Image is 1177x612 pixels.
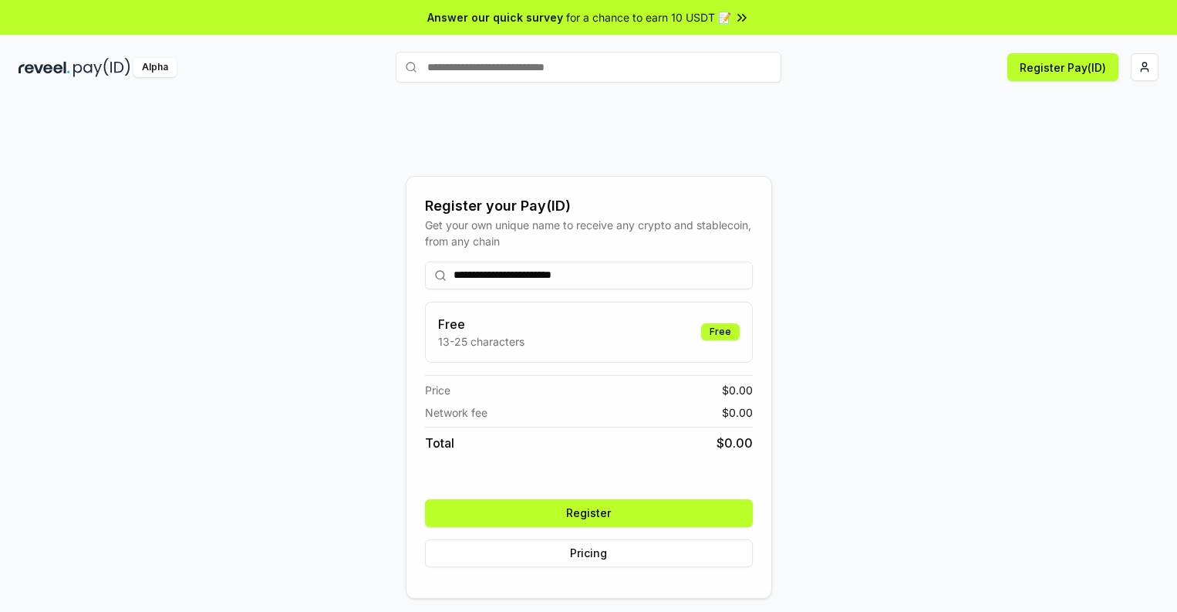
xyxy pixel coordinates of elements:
[427,9,563,25] span: Answer our quick survey
[425,195,753,217] div: Register your Pay(ID)
[722,382,753,398] span: $ 0.00
[425,404,487,421] span: Network fee
[73,58,130,77] img: pay_id
[701,323,740,340] div: Free
[566,9,731,25] span: for a chance to earn 10 USDT 📝
[425,499,753,527] button: Register
[425,434,454,452] span: Total
[1007,53,1118,81] button: Register Pay(ID)
[425,217,753,249] div: Get your own unique name to receive any crypto and stablecoin, from any chain
[717,434,753,452] span: $ 0.00
[722,404,753,421] span: $ 0.00
[438,333,524,350] p: 13-25 characters
[133,58,177,77] div: Alpha
[425,382,450,398] span: Price
[19,58,70,77] img: reveel_dark
[438,315,524,333] h3: Free
[425,539,753,567] button: Pricing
